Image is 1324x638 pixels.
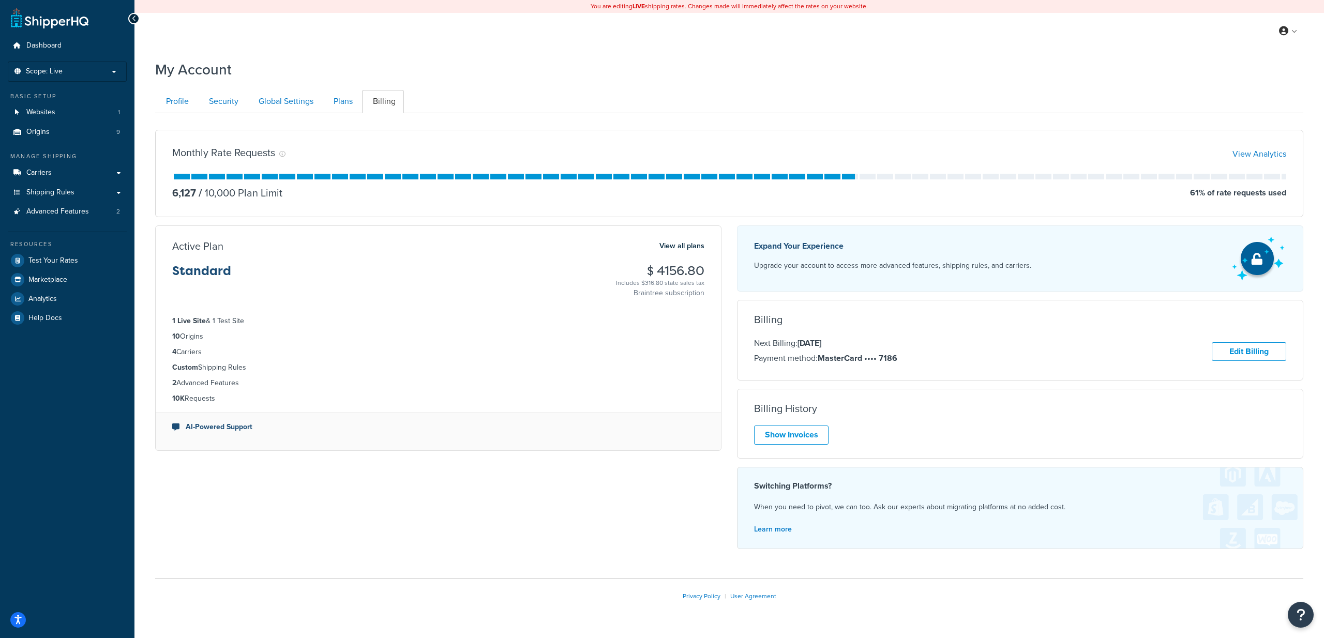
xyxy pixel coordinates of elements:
span: Test Your Rates [28,256,78,265]
li: & 1 Test Site [172,315,704,327]
a: Help Docs [8,309,127,327]
strong: 10 [172,331,180,342]
li: Requests [172,393,704,404]
a: Websites 1 [8,103,127,122]
span: Dashboard [26,41,62,50]
span: Analytics [28,295,57,303]
button: Open Resource Center [1288,602,1314,628]
a: Marketplace [8,270,127,289]
span: Websites [26,108,55,117]
p: Expand Your Experience [754,239,1031,253]
a: User Agreement [730,591,776,601]
div: Includes $316.80 state sales tax [616,278,704,288]
strong: MasterCard •••• 7186 [818,352,897,364]
li: AI-Powered Support [172,421,704,433]
a: Origins 9 [8,123,127,142]
p: When you need to pivot, we can too. Ask our experts about migrating platforms at no added cost. [754,500,1286,514]
p: Payment method: [754,352,897,365]
span: 9 [116,128,120,136]
a: Learn more [754,524,792,535]
h4: Switching Platforms? [754,480,1286,492]
a: Dashboard [8,36,127,55]
li: Carriers [172,346,704,358]
div: Basic Setup [8,92,127,101]
span: Advanced Features [26,207,89,216]
a: Show Invoices [754,426,829,445]
h3: Monthly Rate Requests [172,147,275,158]
a: Profile [155,90,197,113]
span: | [725,591,726,601]
b: LIVE [633,2,645,11]
span: Origins [26,128,50,136]
a: View Analytics [1232,148,1286,160]
p: Upgrade your account to access more advanced features, shipping rules, and carriers. [754,259,1031,273]
strong: 4 [172,346,176,357]
h3: Billing [754,314,783,325]
span: 2 [116,207,120,216]
p: Braintree subscription [616,288,704,298]
strong: 1 Live Site [172,315,206,326]
li: Origins [172,331,704,342]
h3: Standard [172,264,231,286]
span: Carriers [26,169,52,177]
a: Test Your Rates [8,251,127,270]
p: 6,127 [172,186,196,200]
strong: 10K [172,393,185,404]
a: Carriers [8,163,127,183]
li: Origins [8,123,127,142]
p: Next Billing: [754,337,897,350]
li: Advanced Features [172,377,704,389]
h3: Active Plan [172,240,223,252]
strong: Custom [172,362,198,373]
span: Shipping Rules [26,188,74,197]
a: Privacy Policy [683,591,720,601]
a: Expand Your Experience Upgrade your account to access more advanced features, shipping rules, and... [737,225,1303,292]
span: Marketplace [28,276,67,284]
a: Edit Billing [1212,342,1286,361]
a: Shipping Rules [8,183,127,202]
p: 10,000 Plan Limit [196,186,282,200]
a: Plans [323,90,361,113]
strong: 2 [172,377,176,388]
div: Resources [8,240,127,249]
p: 61 % of rate requests used [1190,186,1286,200]
a: Billing [362,90,404,113]
a: ShipperHQ Home [11,8,88,28]
a: View all plans [659,239,704,253]
div: Manage Shipping [8,152,127,161]
a: Analytics [8,290,127,308]
span: Help Docs [28,314,62,323]
a: Advanced Features 2 [8,202,127,221]
strong: [DATE] [798,337,821,349]
span: 1 [118,108,120,117]
li: Websites [8,103,127,122]
h3: Billing History [754,403,817,414]
span: / [199,185,202,201]
span: Scope: Live [26,67,63,76]
li: Advanced Features [8,202,127,221]
li: Shipping Rules [172,362,704,373]
a: Global Settings [248,90,322,113]
h3: $ 4156.80 [616,264,704,278]
a: Security [198,90,247,113]
h1: My Account [155,59,232,80]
